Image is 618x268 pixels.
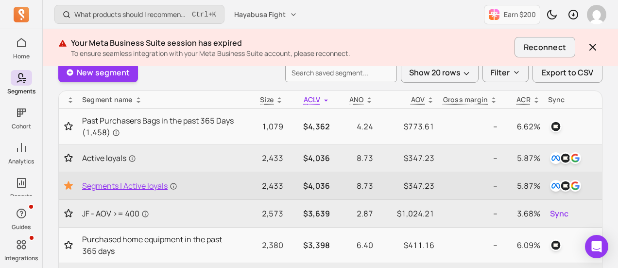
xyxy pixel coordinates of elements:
[548,119,564,134] button: klaviyo
[212,11,216,18] kbd: K
[411,95,425,105] p: AOV
[442,208,498,219] p: --
[338,239,373,251] p: 6.40
[550,208,568,219] span: Sync
[63,153,74,163] button: Toggle favorite
[381,208,434,219] p: $1,024.21
[548,150,583,166] button: facebookklaviyogoogle
[381,239,434,251] p: $411.16
[8,158,34,165] p: Analytics
[63,209,74,218] button: Toggle favorite
[532,62,602,83] button: Export to CSV
[10,193,32,200] p: Reports
[504,10,536,19] p: Earn $200
[338,180,373,192] p: 8.73
[260,95,274,104] span: Size
[71,37,511,49] p: Your Meta Business Suite session has expired
[381,180,434,192] p: $347.23
[82,208,149,219] span: JF - AOV >= 400
[548,95,598,105] div: Sync
[442,180,498,192] p: --
[63,240,74,250] button: Toggle favorite
[569,180,581,192] img: google
[505,180,540,192] p: 5.87%
[192,10,208,19] kbd: Ctrl
[12,223,31,231] p: Guides
[245,152,283,164] p: 2,433
[82,233,237,257] a: Purchased home equipment in the past 365 days
[245,239,283,251] p: 2,380
[12,123,31,130] p: Cohort
[542,5,562,24] button: Toggle dark mode
[349,95,364,104] span: ANO
[443,95,488,105] p: Gross margin
[505,208,540,219] p: 3.68%
[82,180,237,192] a: Segments | Active loyals
[505,152,540,164] p: 5.87%
[63,122,74,131] button: Toggle favorite
[381,121,434,132] p: $773.61
[550,239,562,251] img: klaviyo
[11,204,32,233] button: Guides
[515,37,575,57] button: Reconnect
[548,206,570,221] button: Sync
[71,49,511,58] p: To ensure seamless integration with your Meta Business Suite account, please reconnect.
[74,10,188,19] p: What products should I recommend in my email campaigns?
[542,67,593,78] span: Export to CSV
[560,180,571,192] img: klaviyo
[291,208,330,219] p: $3,639
[401,62,479,83] button: Show 20 rows
[291,180,330,192] p: $4,036
[245,121,283,132] p: 1,079
[82,152,136,164] span: Active loyals
[381,152,434,164] p: $347.23
[505,121,540,132] p: 6.62%
[82,208,237,219] a: JF - AOV >= 400
[482,63,529,82] button: Filter
[304,95,321,104] span: ACLV
[7,88,35,95] p: Segments
[548,237,564,253] button: klaviyo
[442,121,498,132] p: --
[228,6,303,23] button: Hayabusa Fight
[82,95,237,105] div: Segment name
[58,63,138,82] a: New segment
[338,152,373,164] p: 8.73
[550,121,562,132] img: klaviyo
[192,9,216,19] span: +
[63,180,74,192] button: Toggle favorite
[550,152,562,164] img: facebook
[516,95,531,105] p: ACR
[82,152,237,164] a: Active loyals
[587,5,606,24] img: avatar
[291,121,330,132] p: $4,362
[548,178,583,194] button: facebookklaviyogoogle
[560,152,571,164] img: klaviyo
[505,239,540,251] p: 6.09%
[245,180,283,192] p: 2,433
[442,152,498,164] p: --
[491,67,510,78] p: Filter
[54,5,224,24] button: What products should I recommend in my email campaigns?Ctrl+K
[245,208,283,219] p: 2,573
[338,208,373,219] p: 2.87
[338,121,373,132] p: 4.24
[484,5,540,24] button: Earn $200
[569,152,581,164] img: google
[82,180,177,192] span: Segments | Active loyals
[234,10,286,19] span: Hayabusa Fight
[82,115,237,138] a: Past Purchasers Bags in the past 365 Days (1,458)
[291,239,330,251] p: $3,398
[442,239,498,251] p: --
[550,180,562,192] img: facebook
[291,152,330,164] p: $4,036
[285,63,397,82] input: search
[585,235,608,258] div: Open Intercom Messenger
[4,254,38,262] p: Integrations
[13,53,30,60] p: Home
